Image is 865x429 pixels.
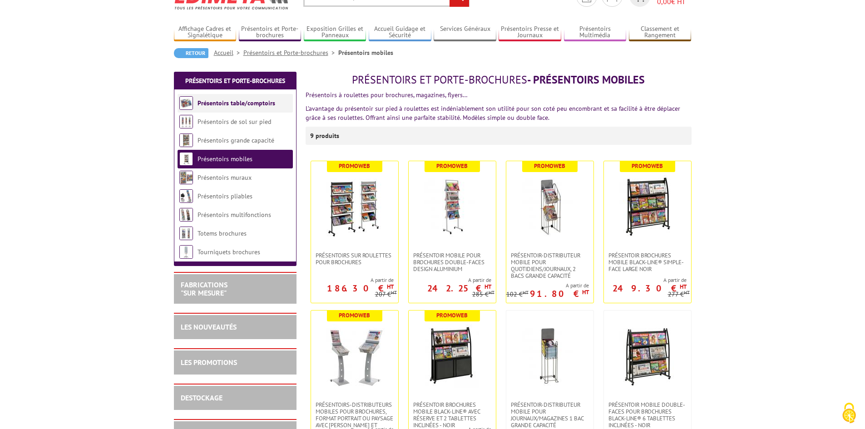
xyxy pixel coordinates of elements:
img: Présentoirs sur roulettes pour brochures [323,175,386,238]
a: LES PROMOTIONS [181,358,237,367]
a: Présentoirs muraux [198,173,252,182]
b: Promoweb [339,162,370,170]
span: Présentoir-Distributeur mobile pour journaux/magazines 1 bac grande capacité [511,401,589,429]
p: 242.25 € [427,286,491,291]
img: Présentoirs-distributeurs mobiles pour brochures, format portrait ou paysage avec capot et porte-... [323,324,386,388]
img: Totems brochures [179,227,193,240]
a: Présentoirs grande capacité [198,136,274,144]
a: Présentoirs mobiles [198,155,252,163]
img: Présentoirs pliables [179,189,193,203]
a: Présentoirs Presse et Journaux [499,25,561,40]
p: 9 produits [310,127,344,145]
a: Présentoirs et Porte-brochures [185,77,285,85]
img: Présentoir mobile double-faces pour brochures Black-Line® 6 tablettes inclinées - NOIR [616,324,679,388]
sup: HT [387,283,394,291]
span: Présentoir-distributeur mobile pour quotidiens/journaux, 2 bacs grande capacité [511,252,589,279]
b: Promoweb [436,162,468,170]
button: Cookies (fenêtre modale) [833,398,865,429]
sup: HT [684,289,690,296]
sup: HT [489,289,494,296]
span: Présentoir mobile double-faces pour brochures Black-Line® 6 tablettes inclinées - NOIR [608,401,687,429]
a: Présentoir-Distributeur mobile pour journaux/magazines 1 bac grande capacité [506,401,593,429]
b: Promoweb [436,311,468,319]
p: 285 € [472,291,494,298]
b: Promoweb [534,162,565,170]
p: 249.30 € [613,286,687,291]
span: A partir de [506,282,589,289]
img: Présentoirs mobiles [179,152,193,166]
b: Promoweb [632,162,663,170]
sup: HT [391,289,397,296]
span: A partir de [409,276,491,284]
a: Présentoir-distributeur mobile pour quotidiens/journaux, 2 bacs grande capacité [506,252,593,279]
a: Présentoir mobile double-faces pour brochures Black-Line® 6 tablettes inclinées - NOIR [604,401,691,429]
a: DESTOCKAGE [181,393,222,402]
a: Exposition Grilles et Panneaux [304,25,366,40]
a: Totems brochures [198,229,247,237]
p: L’avantage du présentoir sur pied à roulettes est indéniablement son utilité pour son coté peu en... [306,104,692,122]
img: Présentoir mobile pour brochures double-faces Design aluminium [420,175,484,238]
img: Cookies (fenêtre modale) [838,402,860,424]
li: Présentoirs mobiles [338,48,393,57]
p: 91.80 € [530,291,589,296]
img: Présentoirs grande capacité [179,133,193,147]
span: Présentoirs sur roulettes pour brochures [316,252,394,266]
a: Accueil [214,49,243,57]
span: Présentoir Brochures mobile Black-Line® simple-face large noir [608,252,687,272]
img: Présentoir brochures mobile Black-Line® avec réserve et 2 tablettes inclinées - NOIR [425,324,479,388]
a: Présentoir Brochures mobile Black-Line® simple-face large noir [604,252,691,272]
span: Présentoir mobile pour brochures double-faces Design aluminium [413,252,491,272]
a: Présentoirs de sol sur pied [198,118,271,126]
a: Services Généraux [434,25,496,40]
p: 277 € [668,291,690,298]
sup: HT [523,289,529,296]
b: Promoweb [339,311,370,319]
a: Accueil Guidage et Sécurité [369,25,431,40]
img: Présentoir-distributeur mobile pour quotidiens/journaux, 2 bacs grande capacité [518,175,582,238]
span: A partir de [604,276,687,284]
span: A partir de [311,276,394,284]
a: Présentoirs et Porte-brochures [243,49,338,57]
a: Présentoirs multifonctions [198,211,271,219]
p: 207 € [375,291,397,298]
a: Tourniquets brochures [198,248,260,256]
span: Présentoir brochures mobile Black-Line® avec réserve et 2 tablettes inclinées - NOIR [413,401,491,429]
img: Présentoirs table/comptoirs [179,96,193,110]
p: 186.30 € [327,286,394,291]
a: Affichage Cadres et Signalétique [174,25,237,40]
img: Présentoirs multifonctions [179,208,193,222]
a: LES NOUVEAUTÉS [181,322,237,331]
p: 102 € [506,291,529,298]
a: Présentoir brochures mobile Black-Line® avec réserve et 2 tablettes inclinées - NOIR [409,401,496,429]
a: Présentoirs sur roulettes pour brochures [311,252,398,266]
h1: - Présentoirs mobiles [306,74,692,86]
a: Présentoirs table/comptoirs [198,99,275,107]
p: Présentoirs à roulettes pour brochures, magazines, flyers… [306,90,692,99]
a: Présentoirs pliables [198,192,252,200]
img: Présentoir Brochures mobile Black-Line® simple-face large noir [616,175,679,238]
a: Retour [174,48,208,58]
sup: HT [582,288,589,296]
img: Présentoirs de sol sur pied [179,115,193,128]
a: FABRICATIONS"Sur Mesure" [181,280,227,297]
img: Tourniquets brochures [179,245,193,259]
a: Présentoirs et Porte-brochures [239,25,302,40]
a: Présentoir mobile pour brochures double-faces Design aluminium [409,252,496,272]
a: Classement et Rangement [629,25,692,40]
a: Présentoirs Multimédia [564,25,627,40]
span: Présentoirs et Porte-brochures [352,73,527,87]
img: Présentoir-Distributeur mobile pour journaux/magazines 1 bac grande capacité [518,324,582,388]
sup: HT [484,283,491,291]
img: Présentoirs muraux [179,171,193,184]
sup: HT [680,283,687,291]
